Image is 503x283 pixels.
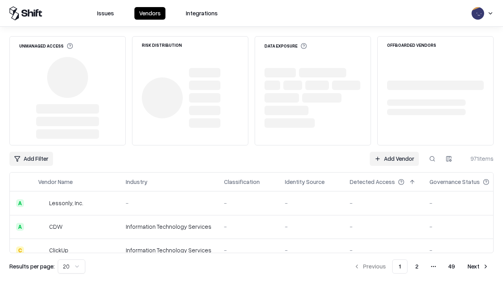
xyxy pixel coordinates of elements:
[350,178,395,186] div: Detected Access
[442,259,461,274] button: 49
[350,222,417,231] div: -
[370,152,419,166] a: Add Vendor
[38,199,46,207] img: Lessonly, Inc.
[134,7,165,20] button: Vendors
[392,259,408,274] button: 1
[224,178,260,186] div: Classification
[285,199,337,207] div: -
[38,223,46,231] img: CDW
[16,223,24,231] div: A
[49,246,68,254] div: ClickUp
[49,199,83,207] div: Lessonly, Inc.
[142,43,182,47] div: Risk Distribution
[463,259,494,274] button: Next
[224,222,272,231] div: -
[126,199,211,207] div: -
[92,7,119,20] button: Issues
[350,199,417,207] div: -
[19,43,73,49] div: Unmanaged Access
[264,43,307,49] div: Data Exposure
[430,178,480,186] div: Governance Status
[9,152,53,166] button: Add Filter
[126,222,211,231] div: Information Technology Services
[430,246,502,254] div: -
[430,222,502,231] div: -
[16,246,24,254] div: C
[350,246,417,254] div: -
[126,178,147,186] div: Industry
[224,199,272,207] div: -
[349,259,494,274] nav: pagination
[409,259,425,274] button: 2
[16,199,24,207] div: A
[462,154,494,163] div: 971 items
[9,262,55,270] p: Results per page:
[285,222,337,231] div: -
[126,246,211,254] div: Information Technology Services
[49,222,62,231] div: CDW
[181,7,222,20] button: Integrations
[38,246,46,254] img: ClickUp
[285,178,325,186] div: Identity Source
[387,43,436,47] div: Offboarded Vendors
[430,199,502,207] div: -
[224,246,272,254] div: -
[285,246,337,254] div: -
[38,178,73,186] div: Vendor Name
